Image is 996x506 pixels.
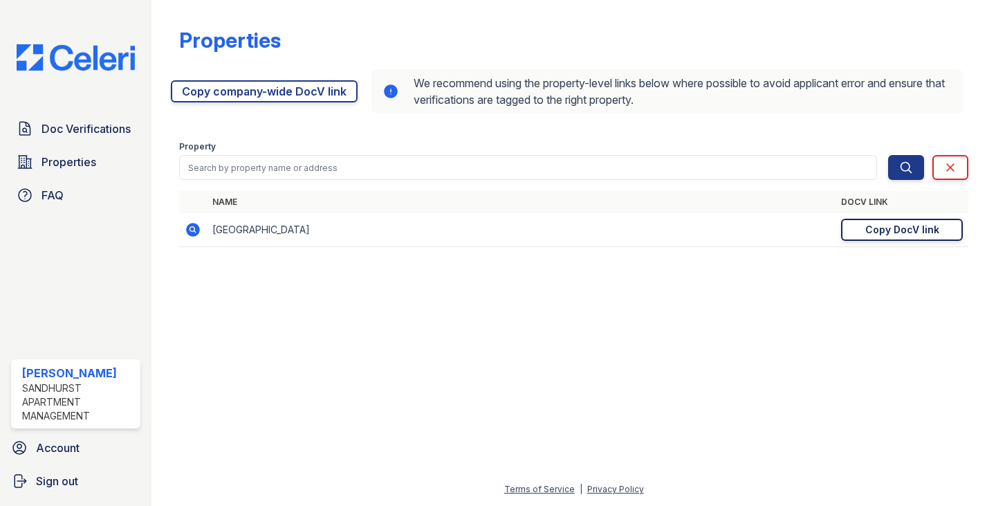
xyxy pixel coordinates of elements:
span: Properties [41,154,96,170]
div: | [580,484,582,494]
div: Copy DocV link [865,223,939,237]
th: DocV Link [836,191,968,213]
label: Property [179,141,216,152]
a: Terms of Service [504,484,575,494]
a: Properties [11,148,140,176]
div: Sandhurst Apartment Management [22,381,135,423]
span: Account [36,440,80,456]
span: FAQ [41,187,64,204]
a: FAQ [11,181,140,209]
th: Name [207,191,836,213]
span: Sign out [36,473,78,489]
td: [GEOGRAPHIC_DATA] [207,213,836,247]
div: Properties [179,28,281,53]
a: Account [6,434,146,462]
div: [PERSON_NAME] [22,365,135,381]
a: Sign out [6,467,146,495]
span: Doc Verifications [41,120,131,137]
div: We recommend using the property-level links below where possible to avoid applicant error and ens... [371,69,963,114]
img: CE_Logo_Blue-a8612792a0a2168367f1c8372b55b34899dd931a85d93a1a3d3e32e68fde9ad4.png [6,44,146,71]
a: Copy company-wide DocV link [171,80,358,102]
input: Search by property name or address [179,155,877,180]
a: Doc Verifications [11,115,140,143]
a: Privacy Policy [587,484,644,494]
a: Copy DocV link [841,219,963,241]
